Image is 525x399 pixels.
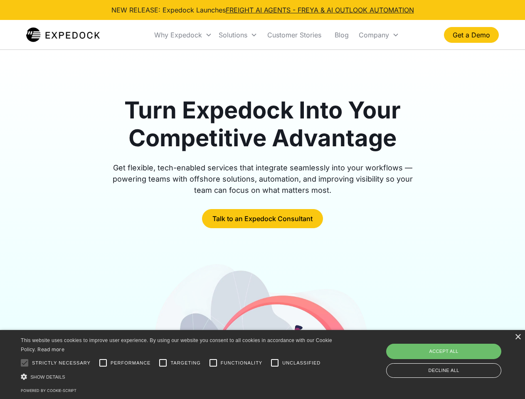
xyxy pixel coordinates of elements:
[359,31,389,39] div: Company
[37,346,64,352] a: Read more
[32,360,91,367] span: Strictly necessary
[30,374,65,379] span: Show details
[387,309,525,399] iframe: Chat Widget
[261,21,328,49] a: Customer Stories
[170,360,200,367] span: Targeting
[111,5,414,15] div: NEW RELEASE: Expedock Launches
[103,96,422,152] h1: Turn Expedock Into Your Competitive Advantage
[221,360,262,367] span: Functionality
[26,27,100,43] img: Expedock Logo
[226,6,414,14] a: FREIGHT AI AGENTS - FREYA & AI OUTLOOK AUTOMATION
[21,372,335,381] div: Show details
[444,27,499,43] a: Get a Demo
[21,388,76,393] a: Powered by cookie-script
[202,209,323,228] a: Talk to an Expedock Consultant
[103,162,422,196] div: Get flexible, tech-enabled services that integrate seamlessly into your workflows — powering team...
[219,31,247,39] div: Solutions
[111,360,151,367] span: Performance
[328,21,355,49] a: Blog
[21,337,332,353] span: This website uses cookies to improve user experience. By using our website you consent to all coo...
[282,360,320,367] span: Unclassified
[154,31,202,39] div: Why Expedock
